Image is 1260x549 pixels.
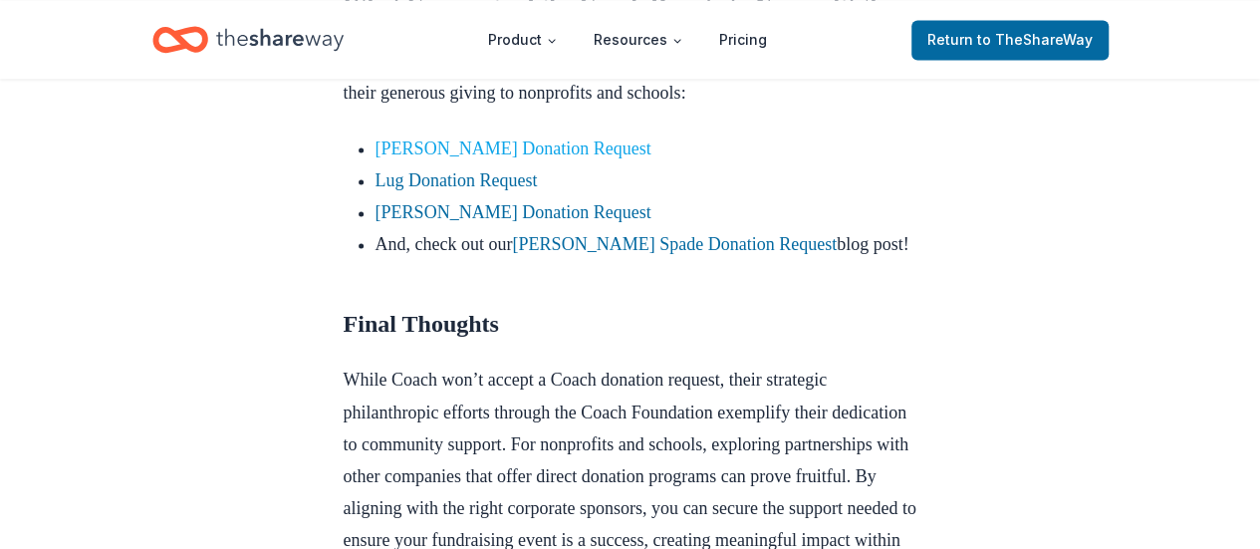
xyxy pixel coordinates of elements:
a: Lug Donation Request [376,170,538,190]
h2: Final Thoughts [344,308,917,340]
button: Resources [578,20,699,60]
span: Return [927,28,1093,52]
span: to TheShareWay [977,31,1093,48]
a: Returnto TheShareWay [911,20,1109,60]
li: And, check out our blog post! [376,228,917,260]
a: Pricing [703,20,783,60]
a: Home [152,16,344,63]
button: Product [472,20,574,60]
a: [PERSON_NAME] Donation Request [376,138,651,158]
a: [PERSON_NAME] Donation Request [376,202,651,222]
nav: Main [472,16,783,63]
a: [PERSON_NAME] Spade Donation Request [512,234,836,254]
